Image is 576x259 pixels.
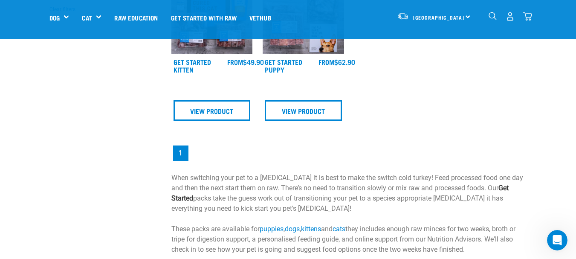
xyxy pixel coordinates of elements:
div: $62.90 [318,58,355,66]
span: FROM [318,60,334,64]
a: Get Started Kitten [174,60,211,71]
a: Get started with Raw [165,0,243,35]
nav: pagination [171,144,527,163]
div: $49.90 [227,58,264,66]
a: Get Started Puppy [265,60,302,71]
a: puppies [260,225,284,233]
span: [GEOGRAPHIC_DATA] [413,16,465,19]
a: Dog [49,13,60,23]
a: Raw Education [108,0,164,35]
img: van-moving.png [397,12,409,20]
strong: Get Started [171,184,509,202]
img: user.png [506,12,515,21]
a: cats [333,225,345,233]
a: View Product [174,100,251,121]
img: home-icon@2x.png [523,12,532,21]
a: Cat [82,13,92,23]
a: kittens [301,225,321,233]
a: dogs [285,225,300,233]
p: When switching your pet to a [MEDICAL_DATA] it is best to make the switch cold turkey! Feed proce... [171,173,527,255]
span: FROM [227,60,243,64]
a: View Product [265,100,342,121]
img: home-icon-1@2x.png [489,12,497,20]
iframe: Intercom live chat [547,230,567,250]
a: Vethub [243,0,278,35]
a: Page 1 [173,146,188,161]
